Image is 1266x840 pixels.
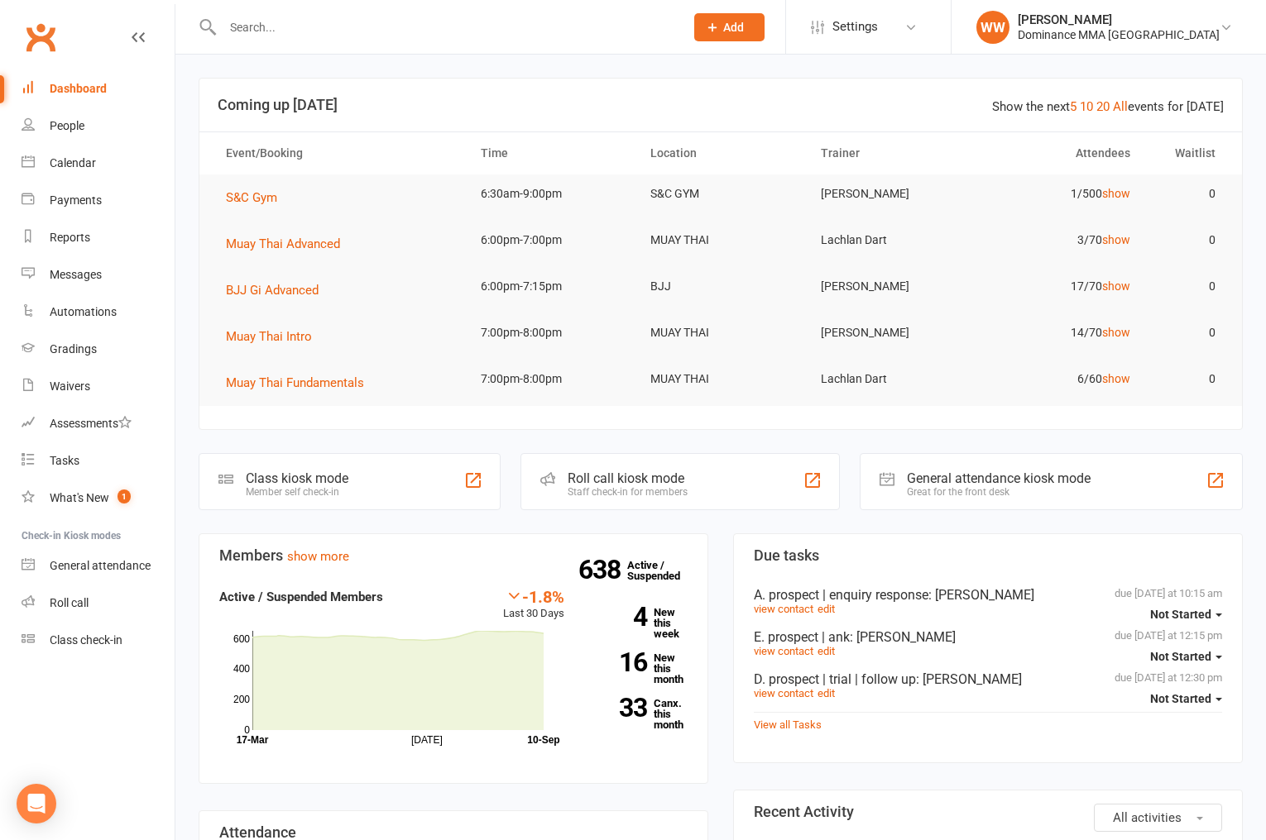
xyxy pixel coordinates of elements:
[22,622,175,659] a: Class kiosk mode
[22,70,175,107] a: Dashboard
[22,219,175,256] a: Reports
[976,11,1009,44] div: WW
[50,342,97,356] div: Gradings
[806,132,976,174] th: Trainer
[246,470,348,486] div: Class kiosk mode
[635,174,805,213] td: S&C GYM
[50,417,132,430] div: Assessments
[466,174,635,213] td: 6:30am-9:00pm
[754,804,1222,820] h3: Recent Activity
[226,236,340,251] span: Muay Thai Advanced
[22,585,175,622] a: Roll call
[22,145,175,182] a: Calendar
[694,13,765,41] button: Add
[976,360,1145,399] td: 6/60
[226,373,376,393] button: Muay Thai Fundamentals
[246,486,348,498] div: Member self check-in
[50,454,79,467] div: Tasks
[1102,326,1130,339] a: show
[976,132,1145,174] th: Attendees
[117,489,131,504] span: 1
[1102,279,1130,293] a: show
[1145,174,1230,213] td: 0
[22,405,175,442] a: Assessments
[1102,187,1130,200] a: show
[754,603,813,615] a: view contact
[1145,132,1230,174] th: Waitlist
[568,470,688,486] div: Roll call kiosk mode
[589,695,647,720] strong: 33
[754,629,1222,645] div: E. prospect | ank
[818,645,835,657] a: edit
[818,687,835,699] a: edit
[976,267,1145,306] td: 17/70
[976,174,1145,213] td: 1/500
[806,267,976,306] td: [PERSON_NAME]
[806,174,976,213] td: [PERSON_NAME]
[907,470,1091,486] div: General attendance kiosk mode
[635,313,805,352] td: MUAY THAI
[1150,642,1222,671] button: Not Started
[226,327,324,346] button: Muay Thai Intro
[850,629,956,645] span: : [PERSON_NAME]
[635,132,805,174] th: Location
[22,368,175,405] a: Waivers
[1094,804,1222,832] button: All activities
[219,547,688,564] h3: Members
[818,603,835,615] a: edit
[50,559,151,572] div: General attendance
[589,652,688,685] a: 16New this month
[466,267,635,306] td: 6:00pm-7:15pm
[226,190,277,205] span: S&C Gym
[226,375,364,390] span: Muay Thai Fundamentals
[219,589,383,604] strong: Active / Suspended Members
[211,132,466,174] th: Event/Booking
[754,547,1222,564] h3: Due tasks
[589,698,688,730] a: 33Canx. this month
[832,8,878,45] span: Settings
[568,486,688,498] div: Staff check-in for members
[589,604,647,629] strong: 4
[806,360,976,399] td: Lachlan Dart
[635,221,805,260] td: MUAY THAI
[226,329,312,344] span: Muay Thai Intro
[50,231,90,244] div: Reports
[1150,692,1211,705] span: Not Started
[50,268,102,281] div: Messages
[589,650,647,675] strong: 16
[466,132,635,174] th: Time
[916,671,1022,687] span: : [PERSON_NAME]
[50,305,117,318] div: Automations
[22,256,175,294] a: Messages
[1145,267,1230,306] td: 0
[50,596,89,609] div: Roll call
[1150,684,1222,714] button: Not Started
[1150,650,1211,663] span: Not Started
[1113,99,1128,114] a: All
[1102,372,1130,385] a: show
[22,547,175,585] a: General attendance kiosk mode
[22,107,175,145] a: People
[578,557,627,582] strong: 638
[928,587,1034,603] span: : [PERSON_NAME]
[22,442,175,480] a: Tasks
[806,221,976,260] td: Lachlan Dart
[22,182,175,219] a: Payments
[723,21,744,34] span: Add
[503,587,564,605] div: -1.8%
[1070,99,1077,114] a: 5
[589,607,688,639] a: 4New this week
[754,587,1222,603] div: A. prospect | enquiry response
[466,221,635,260] td: 6:00pm-7:00pm
[17,784,56,823] div: Open Intercom Messenger
[22,294,175,331] a: Automations
[1080,99,1093,114] a: 10
[50,193,102,207] div: Payments
[806,313,976,352] td: [PERSON_NAME]
[1102,233,1130,246] a: show
[20,17,61,58] a: Clubworx
[226,283,319,298] span: BJJ Gi Advanced
[754,645,813,657] a: view contact
[976,221,1145,260] td: 3/70
[218,16,673,39] input: Search...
